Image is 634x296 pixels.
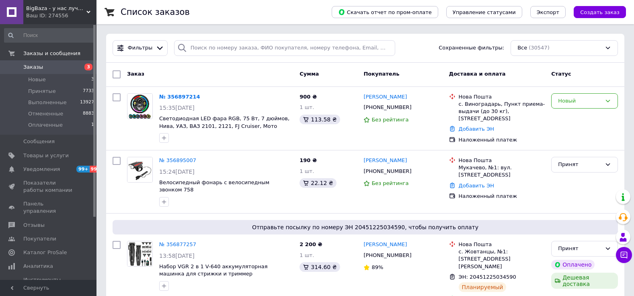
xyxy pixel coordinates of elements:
span: ЭН: 20451225034590 [459,274,516,280]
span: Показатели работы компании [23,179,74,194]
span: 99+ [90,166,103,173]
span: Принятые [28,88,56,95]
span: Отзывы [23,222,45,229]
span: 3 [91,76,94,83]
input: Поиск [4,28,95,43]
span: Оплаченные [28,121,63,129]
div: Наложенный платеж [459,136,545,144]
span: 190 ₴ [300,157,317,163]
div: Мукачево, №1: вул. [STREET_ADDRESS] [459,164,545,179]
span: Экспорт [537,9,559,15]
span: 3 [84,64,92,70]
div: 314.60 ₴ [300,262,340,272]
a: Cветодиодная LED фара RGB, 75 Вт, 7 дюймов, Нива, УАЗ, ВАЗ 2101, 2121, FJ Cruiser, Мото [159,115,289,129]
div: [PHONE_NUMBER] [362,102,413,113]
div: Наложенный платеж [459,193,545,200]
button: Управление статусами [446,6,522,18]
div: Ваш ID: 274556 [26,12,96,19]
div: Новый [558,97,601,105]
a: Фото товару [127,241,153,267]
span: Все [517,44,527,52]
span: 13927 [80,99,94,106]
span: 900 ₴ [300,94,317,100]
span: Заказ [127,71,144,77]
a: [PERSON_NAME] [363,241,407,249]
span: Создать заказ [580,9,620,15]
div: Нова Пошта [459,157,545,164]
span: Фильтры [128,44,153,52]
span: (30547) [529,45,550,51]
a: Добавить ЭН [459,183,494,189]
span: Управление статусами [453,9,516,15]
span: Аналитика [23,263,53,270]
span: Доставка и оплата [449,71,506,77]
span: Отмененные [28,110,63,117]
a: [PERSON_NAME] [363,93,407,101]
span: 15:24[DATE] [159,169,195,175]
span: 1 шт. [300,252,314,258]
h1: Список заказов [121,7,190,17]
div: Принят [558,245,601,253]
a: Фото товару [127,93,153,119]
div: Планируемый [459,282,507,292]
div: Нова Пошта [459,241,545,248]
div: 113.58 ₴ [300,115,340,124]
span: Без рейтинга [371,180,408,186]
span: Сообщения [23,138,55,145]
span: Инструменты вебмастера и SEO [23,276,74,291]
span: Отправьте посылку по номеру ЭН 20451225034590, чтобы получить оплату [116,223,615,231]
a: № 356877257 [159,241,196,247]
span: Покупатель [363,71,399,77]
span: Покупатели [23,235,56,243]
a: № 356897214 [159,94,200,100]
span: Товары и услуги [23,152,69,159]
a: Создать заказ [566,9,626,15]
span: Сохраненные фильтры: [439,44,504,52]
div: Оплачено [551,260,595,269]
a: № 356895007 [159,157,196,163]
img: Фото товару [127,94,152,119]
span: 15:35[DATE] [159,105,195,111]
span: Статус [551,71,571,77]
span: Новые [28,76,46,83]
img: Фото товару [127,241,152,266]
a: Велосипедный фонарь с велосипедным звонком 758 [159,179,269,193]
span: Скачать отчет по пром-оплате [338,8,432,16]
div: с. Жовтанцы, №1: [STREET_ADDRESS][PERSON_NAME] [459,248,545,270]
span: 1 шт. [300,104,314,110]
span: 2 200 ₴ [300,241,322,247]
div: Нова Пошта [459,93,545,101]
a: Добавить ЭН [459,126,494,132]
span: Сумма [300,71,319,77]
span: 1 [91,121,94,129]
img: Фото товару [127,157,152,182]
span: Заказы [23,64,43,71]
span: BigBaza - у нас лучшие цены! [26,5,86,12]
div: [PHONE_NUMBER] [362,250,413,261]
span: 7733 [83,88,94,95]
span: 1 шт. [300,168,314,174]
span: Каталог ProSale [23,249,67,256]
input: Поиск по номеру заказа, ФИО покупателя, номеру телефона, Email, номеру накладной [174,40,395,56]
div: Дешевая доставка [551,273,618,289]
a: Набор VGR 2 в 1 V-640 аккумуляторная машинка для стрижки и триммер [159,263,268,277]
span: 8883 [83,110,94,117]
span: Выполненные [28,99,67,106]
div: с. Виноградарь, Пункт приема-выдачи (до 30 кг), [STREET_ADDRESS] [459,101,545,123]
span: Уведомления [23,166,60,173]
div: 22.12 ₴ [300,178,336,188]
span: Без рейтинга [371,117,408,123]
span: 89% [371,264,383,270]
span: Заказы и сообщения [23,50,80,57]
button: Экспорт [530,6,566,18]
div: Принят [558,160,601,169]
div: [PHONE_NUMBER] [362,166,413,177]
span: Панель управления [23,200,74,215]
a: Фото товару [127,157,153,183]
a: [PERSON_NAME] [363,157,407,164]
button: Чат с покупателем [616,247,632,263]
span: 99+ [76,166,90,173]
